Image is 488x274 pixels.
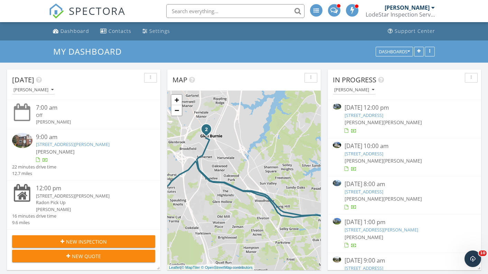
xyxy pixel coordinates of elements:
img: 9564912%2Fcover_photos%2FDhNsCM6Bs47vI1lRZ8U5%2Fsmall.jpg [333,218,341,224]
a: Settings [140,25,173,38]
div: 108 1st Ave SW, Glen Burnie, MD 21061 [206,129,210,133]
a: [DATE] 12:00 pm [STREET_ADDRESS] [PERSON_NAME][PERSON_NAME] [333,103,476,134]
a: © MapTiler [181,265,200,270]
a: SPECTORA [49,9,125,24]
a: My Dashboard [53,46,128,57]
img: The Best Home Inspection Software - Spectora [49,3,64,19]
span: [PERSON_NAME] [383,195,422,202]
div: [PERSON_NAME] [36,119,143,125]
div: 7:00 am [36,103,143,112]
div: Dashboards [379,49,410,54]
img: 9563281%2Fcover_photos%2FV7TNxmdNp4VLn7BddJXf%2Fsmall.jpg [333,256,341,263]
a: Contacts [97,25,134,38]
div: [DATE] 1:00 pm [345,218,464,227]
a: [STREET_ADDRESS][PERSON_NAME] [36,141,110,147]
span: 10 [479,250,487,256]
div: [DATE] 12:00 pm [345,103,464,112]
img: 9574925%2Fcover_photos%2FMsPX4WAMoxw3SKCpqxmx%2Fsmall.jpg [12,133,32,148]
span: [PERSON_NAME] [36,148,75,155]
div: [PERSON_NAME] [385,4,430,11]
div: | [167,265,254,271]
span: [PERSON_NAME] [345,119,383,126]
span: [PERSON_NAME] [383,119,422,126]
div: Off [36,112,143,119]
a: [DATE] 8:00 am [STREET_ADDRESS] [PERSON_NAME][PERSON_NAME] [333,180,476,211]
a: [STREET_ADDRESS] [345,265,383,271]
div: 16 minutes drive time [12,213,56,219]
span: Map [172,75,187,84]
span: In Progress [333,75,376,84]
button: New Inspection [12,235,155,248]
a: 12:00 pm [STREET_ADDRESS][PERSON_NAME] Radon Pick Up [PERSON_NAME] 16 minutes drive time 9.6 miles [12,184,155,226]
img: 9505701%2Freports%2F2c851e46-bbb1-400e-aa5e-6a345f55be1e%2Fcover_photos%2Fjfh5Z42mp5I42hfZuUZh%2F... [333,180,341,186]
input: Search everything... [166,4,304,18]
span: [PERSON_NAME] [345,195,383,202]
div: 22 minutes drive time [12,164,56,170]
span: [PERSON_NAME] [345,234,383,240]
div: 12:00 pm [36,184,143,193]
div: LodeStar Inspection Services [366,11,435,18]
button: [PERSON_NAME] [12,85,55,95]
div: [DATE] 9:00 am [345,256,464,265]
div: Contacts [109,28,131,34]
a: [STREET_ADDRESS] [345,189,383,195]
a: Zoom out [171,105,182,116]
i: 2 [205,127,208,132]
a: 9:00 am [STREET_ADDRESS][PERSON_NAME] [PERSON_NAME] 22 minutes drive time 12.7 miles [12,133,155,177]
a: [STREET_ADDRESS] [345,112,383,118]
div: Radon Pick Up [36,199,143,206]
div: Dashboard [60,28,89,34]
span: [PERSON_NAME] [345,157,383,164]
a: Leaflet [169,265,180,270]
a: [DATE] 10:00 am [STREET_ADDRESS] [PERSON_NAME][PERSON_NAME] [333,142,476,173]
span: [DATE] [12,75,34,84]
button: Dashboards [376,47,413,56]
span: New Quote [72,253,101,260]
a: [STREET_ADDRESS][PERSON_NAME] [345,227,418,233]
a: Zoom in [171,95,182,105]
button: New Quote [12,250,155,262]
div: 9.6 miles [12,219,56,226]
a: [DATE] 1:00 pm [STREET_ADDRESS][PERSON_NAME] [PERSON_NAME] [333,218,476,249]
div: [DATE] 10:00 am [345,142,464,150]
a: [STREET_ADDRESS] [345,150,383,157]
div: Support Center [395,28,435,34]
img: 9369033%2Fcover_photos%2FtROqriggEZY0I4iA23Wi%2Fsmall.jpg [333,103,341,110]
span: SPECTORA [69,3,125,18]
div: [DATE] 8:00 am [345,180,464,189]
div: [PERSON_NAME] [36,206,143,213]
a: Dashboard [50,25,92,38]
img: 9507020%2Fcover_photos%2F6z3RoMkPU1OfmnYabm0D%2Fsmall.jpg [333,142,341,148]
a: © OpenStreetMap contributors [201,265,253,270]
div: 12.7 miles [12,170,56,177]
div: [STREET_ADDRESS][PERSON_NAME] [36,193,143,199]
div: [PERSON_NAME] [13,88,54,92]
div: 9:00 am [36,133,143,141]
button: [PERSON_NAME] [333,85,376,95]
div: [PERSON_NAME] [334,88,374,92]
a: Support Center [385,25,438,38]
iframe: Intercom live chat [464,250,481,267]
span: [PERSON_NAME] [383,157,422,164]
span: New Inspection [66,238,107,245]
div: Settings [149,28,170,34]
